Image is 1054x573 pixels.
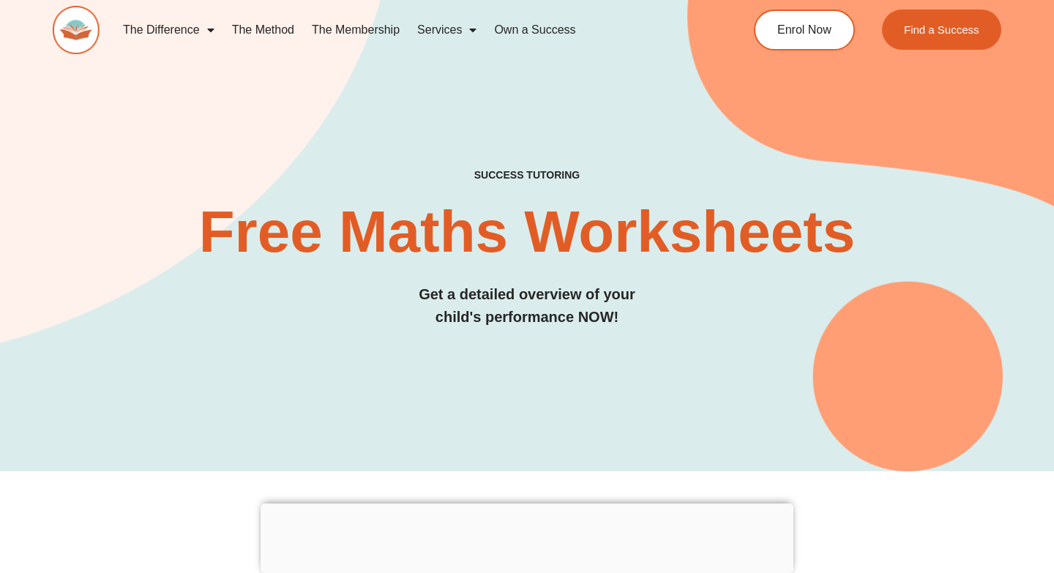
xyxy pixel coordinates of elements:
[114,13,223,47] a: The Difference
[53,169,1001,181] h4: SUCCESS TUTORING​
[882,10,1001,50] a: Find a Success
[261,503,793,569] iframe: Advertisement
[223,13,303,47] a: The Method
[754,10,855,50] a: Enrol Now
[303,13,408,47] a: The Membership
[777,24,831,36] span: Enrol Now
[114,13,700,47] nav: Menu
[408,13,485,47] a: Services
[53,203,1001,261] h2: Free Maths Worksheets​
[53,283,1001,329] h3: Get a detailed overview of your child's performance NOW!
[904,24,979,35] span: Find a Success
[485,13,584,47] a: Own a Success
[804,408,1054,573] iframe: Chat Widget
